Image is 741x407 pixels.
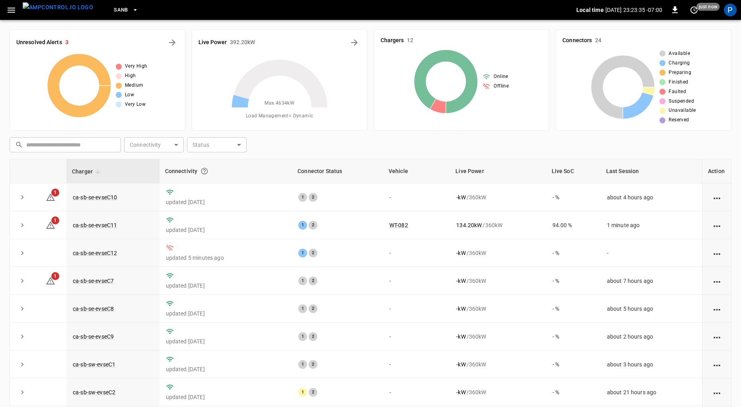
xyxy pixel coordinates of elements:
span: Very Low [125,101,146,109]
p: updated [DATE] [166,337,286,345]
div: action cell options [712,333,722,341]
button: expand row [16,275,28,287]
span: Reserved [669,116,689,124]
a: 1 [46,193,55,200]
div: / 360 kW [456,360,539,368]
td: - [383,351,450,378]
span: Max. 4634 kW [265,99,294,107]
h6: Live Power [198,38,227,47]
span: Medium [125,82,143,90]
td: about 21 hours ago [601,378,702,406]
p: - kW [456,360,465,368]
p: - kW [456,333,465,341]
h6: Unresolved Alerts [16,38,62,47]
span: Available [669,50,690,58]
div: action cell options [712,388,722,396]
span: 1 [51,189,59,197]
a: ca-sb-se-evseC12 [73,250,117,256]
td: about 4 hours ago [601,183,702,211]
div: 2 [309,388,317,397]
h6: Chargers [381,36,404,45]
div: 2 [309,193,317,202]
button: All Alerts [166,36,179,49]
p: - kW [456,388,465,396]
div: / 360 kW [456,388,539,396]
td: about 7 hours ago [601,267,702,295]
td: - [383,183,450,211]
a: 1 [46,277,55,284]
div: profile-icon [724,4,737,16]
span: 1 [51,272,59,280]
td: - [383,378,450,406]
div: / 360 kW [456,249,539,257]
button: expand row [16,331,28,343]
div: action cell options [712,360,722,368]
div: action cell options [712,221,722,229]
a: ca-sb-se-evseC9 [73,333,114,340]
p: - kW [456,305,465,313]
div: 2 [309,360,317,369]
span: SanB [114,6,128,15]
button: expand row [16,247,28,259]
td: about 5 hours ago [601,295,702,323]
td: - % [546,239,601,267]
a: 1 [46,221,55,228]
button: SanB [111,2,142,18]
div: 2 [309,304,317,313]
div: 2 [309,221,317,230]
div: / 360 kW [456,305,539,313]
td: - [383,323,450,351]
div: / 360 kW [456,333,539,341]
div: / 360 kW [456,221,539,229]
span: High [125,72,136,80]
p: - kW [456,277,465,285]
span: Suspended [669,97,694,105]
div: 1 [298,249,307,257]
div: 1 [298,277,307,285]
button: expand row [16,386,28,398]
th: Connector Status [292,159,383,183]
p: updated [DATE] [166,310,286,317]
td: - % [546,267,601,295]
td: - [383,295,450,323]
td: - [383,239,450,267]
button: expand row [16,219,28,231]
p: - kW [456,193,465,201]
span: just now [696,3,720,11]
th: Action [702,159,731,183]
div: action cell options [712,305,722,313]
div: / 360 kW [456,277,539,285]
a: ca-sb-se-evseC10 [73,194,117,201]
span: Finished [669,78,688,86]
button: set refresh interval [688,4,700,16]
th: Last Session [601,159,702,183]
a: ca-sb-se-evseC7 [73,278,114,284]
div: 1 [298,360,307,369]
div: 2 [309,277,317,285]
p: updated [DATE] [166,198,286,206]
td: - [383,267,450,295]
p: updated [DATE] [166,365,286,373]
span: Charger [72,167,103,176]
p: Local time [576,6,604,14]
button: expand row [16,358,28,370]
span: Faulted [669,88,686,96]
div: 1 [298,193,307,202]
span: Very High [125,62,148,70]
th: Vehicle [383,159,450,183]
p: - kW [456,249,465,257]
button: Connection between the charger and our software. [197,164,212,178]
td: - % [546,183,601,211]
td: - [601,239,702,267]
td: - % [546,351,601,378]
td: 1 minute ago [601,211,702,239]
th: Live SoC [546,159,601,183]
span: Online [494,73,508,81]
p: 134.20 kW [456,221,482,229]
div: action cell options [712,193,722,201]
a: ca-sb-sw-evseC1 [73,361,115,368]
td: - % [546,323,601,351]
h6: 3 [65,38,68,47]
span: Preparing [669,69,691,77]
a: ca-sb-se-evseC8 [73,306,114,312]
